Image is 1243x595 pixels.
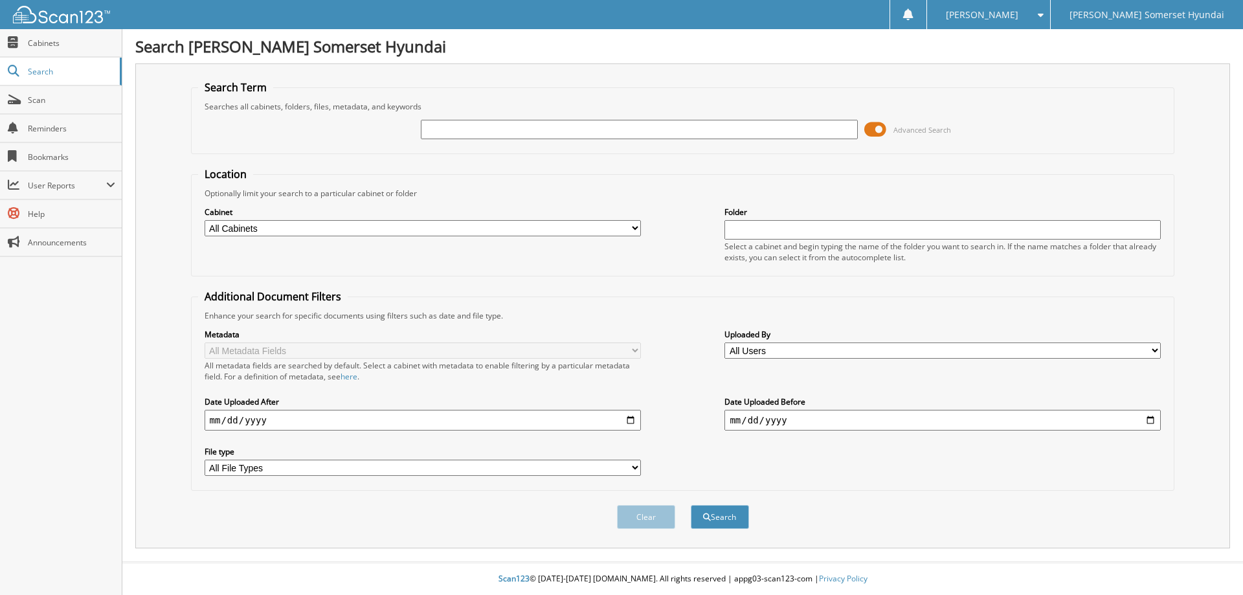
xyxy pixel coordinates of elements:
[724,329,1161,340] label: Uploaded By
[198,310,1168,321] div: Enhance your search for specific documents using filters such as date and file type.
[724,396,1161,407] label: Date Uploaded Before
[122,563,1243,595] div: © [DATE]-[DATE] [DOMAIN_NAME]. All rights reserved | appg03-scan123-com |
[205,329,641,340] label: Metadata
[28,123,115,134] span: Reminders
[28,95,115,106] span: Scan
[13,6,110,23] img: scan123-logo-white.svg
[691,505,749,529] button: Search
[28,180,106,191] span: User Reports
[198,289,348,304] legend: Additional Document Filters
[28,208,115,219] span: Help
[198,167,253,181] legend: Location
[198,101,1168,112] div: Searches all cabinets, folders, files, metadata, and keywords
[205,360,641,382] div: All metadata fields are searched by default. Select a cabinet with metadata to enable filtering b...
[135,36,1230,57] h1: Search [PERSON_NAME] Somerset Hyundai
[1069,11,1224,19] span: [PERSON_NAME] Somerset Hyundai
[28,152,115,163] span: Bookmarks
[205,396,641,407] label: Date Uploaded After
[617,505,675,529] button: Clear
[198,188,1168,199] div: Optionally limit your search to a particular cabinet or folder
[205,207,641,218] label: Cabinet
[724,241,1161,263] div: Select a cabinet and begin typing the name of the folder you want to search in. If the name match...
[724,410,1161,431] input: end
[28,38,115,49] span: Cabinets
[205,446,641,457] label: File type
[1178,533,1243,595] iframe: Chat Widget
[205,410,641,431] input: start
[341,371,357,382] a: here
[819,573,868,584] a: Privacy Policy
[498,573,530,584] span: Scan123
[198,80,273,95] legend: Search Term
[28,66,113,77] span: Search
[28,237,115,248] span: Announcements
[724,207,1161,218] label: Folder
[893,125,951,135] span: Advanced Search
[946,11,1018,19] span: [PERSON_NAME]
